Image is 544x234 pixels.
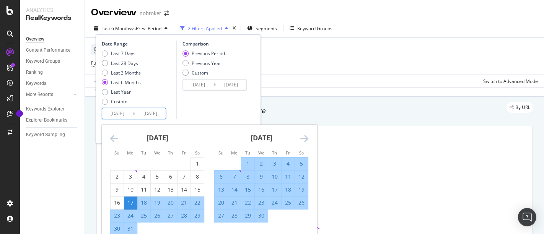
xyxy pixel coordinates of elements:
[191,157,204,170] td: Choose Saturday, March 1, 2025 as your check-in date. It’s available.
[124,209,137,222] td: Selected. Monday, March 24, 2025
[191,212,204,219] div: 29
[178,196,191,209] td: Selected. Friday, March 21, 2025
[183,80,213,90] input: Start Date
[241,186,254,193] div: 15
[154,150,160,156] small: We
[26,105,64,113] div: Keywords Explorer
[195,150,200,156] small: Sa
[241,196,255,209] td: Selected. Tuesday, April 22, 2025
[268,186,281,193] div: 17
[268,160,281,167] div: 3
[282,170,295,183] td: Selected. Friday, April 11, 2025
[228,173,241,180] div: 7
[241,157,255,170] td: Selected. Tuesday, April 1, 2025
[241,199,254,206] div: 22
[245,150,250,156] small: Tu
[182,60,225,67] div: Previous Year
[297,25,332,32] div: Keyword Groups
[178,170,191,183] td: Choose Friday, March 7, 2025 as your check-in date. It’s available.
[255,196,268,209] td: Selected. Wednesday, April 23, 2025
[215,186,228,193] div: 13
[26,80,79,88] a: Keywords
[137,186,150,193] div: 11
[164,11,169,16] div: arrow-right-arrow-left
[140,10,161,17] div: nobroker
[164,196,178,209] td: Selected. Thursday, March 20, 2025
[101,25,131,32] span: Last 6 Months
[191,209,204,222] td: Selected. Saturday, March 29, 2025
[215,170,228,183] td: Selected. Sunday, April 6, 2025
[124,183,137,196] td: Choose Monday, March 10, 2025 as your check-in date. It’s available.
[102,89,141,95] div: Last Year
[114,150,119,156] small: Su
[137,212,150,219] div: 25
[228,186,241,193] div: 14
[178,212,191,219] div: 28
[182,50,225,57] div: Previous Period
[178,173,191,180] div: 7
[26,91,72,99] a: More Reports
[215,173,228,180] div: 6
[178,183,191,196] td: Choose Friday, March 14, 2025 as your check-in date. It’s available.
[255,199,268,206] div: 23
[151,209,164,222] td: Selected. Wednesday, March 26, 2025
[111,225,124,232] div: 30
[26,131,65,139] div: Keyword Sampling
[480,75,538,87] button: Switch to Advanced Mode
[137,173,150,180] div: 4
[164,186,177,193] div: 13
[151,212,164,219] div: 26
[216,80,246,90] input: End Date
[241,183,255,196] td: Selected. Tuesday, April 15, 2025
[111,50,135,57] div: Last 7 Days
[111,170,124,183] td: Choose Sunday, March 2, 2025 as your check-in date. It’s available.
[241,209,255,222] td: Selected. Tuesday, April 29, 2025
[26,116,67,124] div: Explorer Bookmarks
[515,105,530,110] span: By URL
[164,170,178,183] td: Choose Thursday, March 6, 2025 as your check-in date. It’s available.
[151,186,164,193] div: 12
[192,60,221,67] div: Previous Year
[228,209,241,222] td: Selected. Monday, April 28, 2025
[218,150,223,156] small: Su
[26,35,44,43] div: Overview
[228,183,241,196] td: Selected. Monday, April 14, 2025
[192,50,225,57] div: Previous Period
[282,186,295,193] div: 18
[255,173,268,180] div: 9
[507,102,533,113] div: legacy label
[164,199,177,206] div: 20
[228,199,241,206] div: 21
[102,50,141,57] div: Last 7 Days
[111,60,138,67] div: Last 28 Days
[255,170,268,183] td: Selected. Wednesday, April 9, 2025
[295,160,308,167] div: 5
[137,183,151,196] td: Choose Tuesday, March 11, 2025 as your check-in date. It’s available.
[137,209,151,222] td: Selected. Tuesday, March 25, 2025
[147,133,168,142] strong: [DATE]
[268,173,281,180] div: 10
[26,131,79,139] a: Keyword Sampling
[127,150,134,156] small: Mo
[258,150,264,156] small: We
[26,46,70,54] div: Content Performance
[287,22,336,34] button: Keyword Groups
[102,70,141,76] div: Last 3 Months
[151,170,164,183] td: Choose Wednesday, March 5, 2025 as your check-in date. It’s available.
[231,150,238,156] small: Mo
[191,199,204,206] div: 22
[228,196,241,209] td: Selected. Monday, April 21, 2025
[286,150,290,156] small: Fr
[268,170,282,183] td: Selected. Thursday, April 10, 2025
[241,212,254,219] div: 29
[178,199,191,206] div: 21
[26,6,78,14] div: Analytics
[135,108,166,119] input: End Date
[241,170,255,183] td: Selected. Tuesday, April 8, 2025
[295,170,308,183] td: Selected. Saturday, April 12, 2025
[255,212,268,219] div: 30
[111,98,127,105] div: Custom
[295,199,308,206] div: 26
[102,98,141,105] div: Custom
[141,150,146,156] small: Tu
